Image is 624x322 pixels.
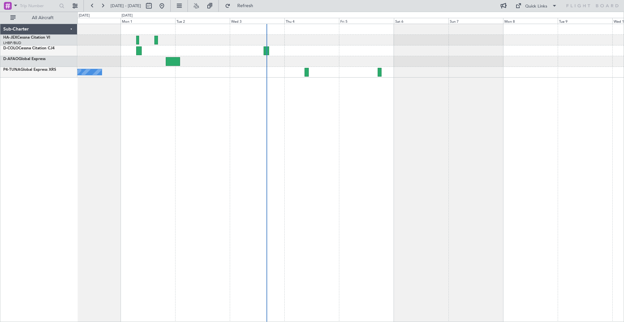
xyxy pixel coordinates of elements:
input: Trip Number [20,1,57,11]
div: Wed 3 [230,18,284,24]
button: Refresh [222,1,261,11]
a: D-COLOCessna Citation CJ4 [3,46,55,50]
button: Quick Links [512,1,560,11]
a: HA-JEXCessna Citation VI [3,36,50,40]
div: Quick Links [525,3,547,10]
div: Tue 2 [175,18,230,24]
a: D-AFAOGlobal Express [3,57,45,61]
a: LHBP/BUD [3,41,21,45]
div: Thu 4 [284,18,339,24]
span: Refresh [232,4,259,8]
span: All Aircraft [17,16,69,20]
div: Mon 8 [503,18,558,24]
button: All Aircraft [7,13,71,23]
a: P4-TUNAGlobal Express XRS [3,68,56,72]
span: D-AFAO [3,57,19,61]
div: Tue 9 [558,18,612,24]
div: Mon 1 [121,18,175,24]
div: [DATE] [79,13,90,19]
div: Sun 31 [66,18,121,24]
span: HA-JEX [3,36,17,40]
div: Fri 5 [339,18,394,24]
div: Sat 6 [394,18,448,24]
div: Sun 7 [448,18,503,24]
span: P4-TUNA [3,68,20,72]
span: [DATE] - [DATE] [110,3,141,9]
span: D-COLO [3,46,19,50]
div: [DATE] [122,13,133,19]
